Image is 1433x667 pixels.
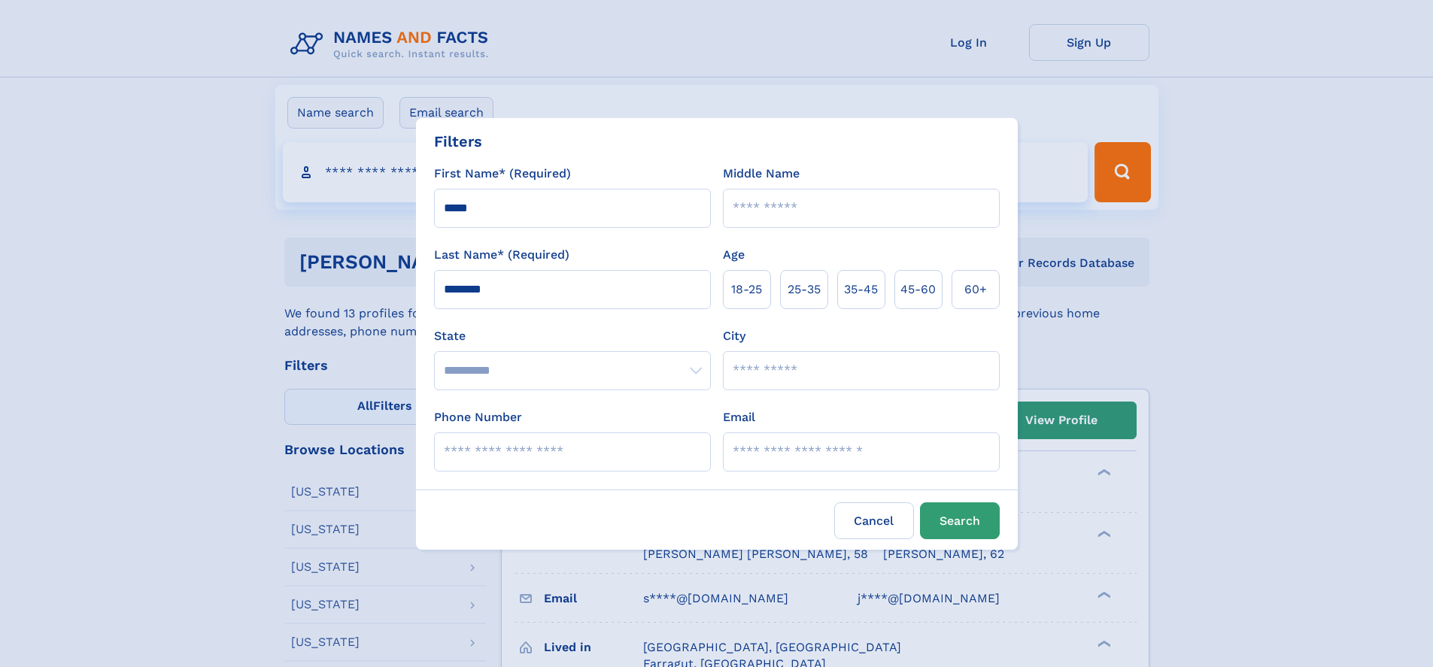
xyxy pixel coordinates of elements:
span: 35‑45 [844,280,878,299]
label: Age [723,246,745,264]
label: State [434,327,711,345]
label: First Name* (Required) [434,165,571,183]
label: Cancel [834,502,914,539]
label: Phone Number [434,408,522,426]
label: City [723,327,745,345]
label: Last Name* (Required) [434,246,569,264]
span: 60+ [964,280,987,299]
span: 45‑60 [900,280,936,299]
button: Search [920,502,1000,539]
label: Email [723,408,755,426]
label: Middle Name [723,165,800,183]
div: Filters [434,130,482,153]
span: 18‑25 [731,280,762,299]
span: 25‑35 [788,280,821,299]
